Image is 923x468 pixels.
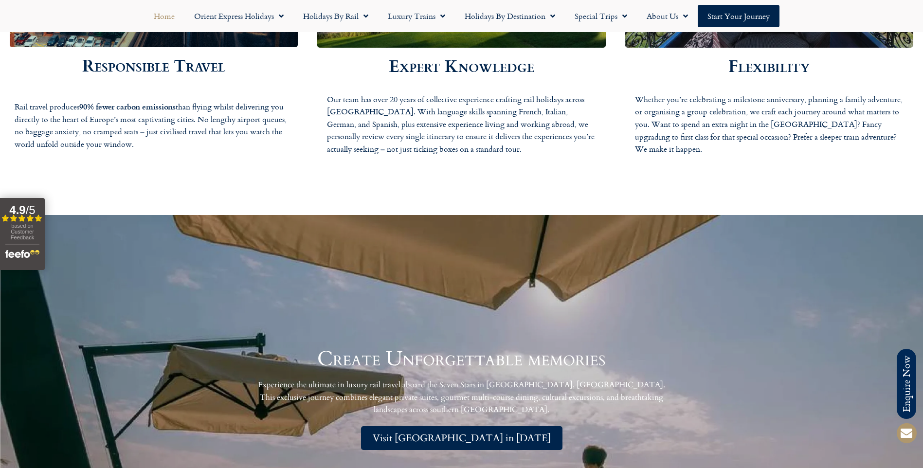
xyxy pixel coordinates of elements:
[455,5,565,27] a: Holidays by Destination
[253,379,671,416] p: Experience the ultimate in luxury rail travel aboard the Seven Stars in [GEOGRAPHIC_DATA], [GEOGR...
[635,93,904,156] p: Whether you’re celebrating a milestone anniversary, planning a family adventure, or organising a ...
[15,88,293,151] p: Rail travel produces than flying whilst delivering you directly to the heart of Europe’s most cap...
[10,57,298,73] h2: Responsible Travel
[317,349,606,369] h2: Create Unforgettable memories
[293,5,378,27] a: Holidays by Rail
[327,93,596,156] p: Our team has over 20 years of collective experience crafting rail holidays across [GEOGRAPHIC_DAT...
[361,426,562,450] a: Visit [GEOGRAPHIC_DATA] in [DATE]
[144,5,184,27] a: Home
[565,5,637,27] a: Special Trips
[698,5,779,27] a: Start your Journey
[373,432,551,444] span: Visit [GEOGRAPHIC_DATA] in [DATE]
[5,5,918,27] nav: Menu
[79,101,176,112] strong: 90% fewer carbon emissions
[625,57,913,74] h2: Flexibility
[184,5,293,27] a: Orient Express Holidays
[317,57,605,74] h2: Expert Knowledge
[378,5,455,27] a: Luxury Trains
[637,5,698,27] a: About Us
